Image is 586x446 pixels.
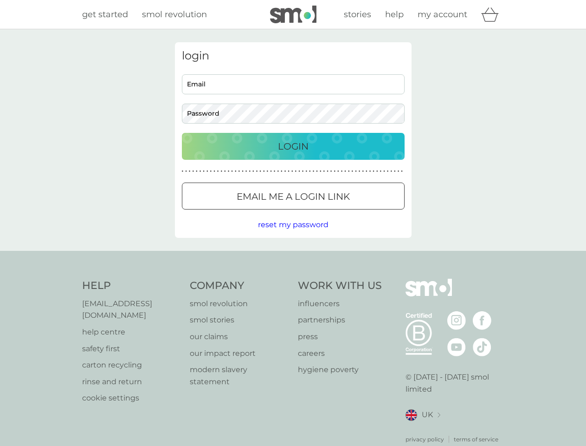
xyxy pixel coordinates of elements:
[447,338,466,356] img: visit the smol Youtube page
[344,8,371,21] a: stories
[190,348,289,360] p: our impact report
[359,169,361,174] p: ●
[237,189,350,204] p: Email me a login link
[406,279,452,310] img: smol
[316,169,318,174] p: ●
[252,169,254,174] p: ●
[302,169,304,174] p: ●
[82,392,181,404] a: cookie settings
[206,169,208,174] p: ●
[305,169,307,174] p: ●
[422,409,433,421] span: UK
[235,169,237,174] p: ●
[473,338,491,356] img: visit the smol Tiktok page
[401,169,403,174] p: ●
[190,314,289,326] a: smol stories
[82,298,181,321] a: [EMAIL_ADDRESS][DOMAIN_NAME]
[344,169,346,174] p: ●
[344,9,371,20] span: stories
[82,8,128,21] a: get started
[387,169,389,174] p: ●
[203,169,205,174] p: ●
[320,169,322,174] p: ●
[418,8,467,21] a: my account
[295,169,297,174] p: ●
[438,413,440,418] img: select a new location
[385,8,404,21] a: help
[298,314,382,326] p: partnerships
[142,8,207,21] a: smol revolution
[281,169,283,174] p: ●
[267,169,269,174] p: ●
[406,371,504,395] p: © [DATE] - [DATE] smol limited
[182,49,405,63] h3: login
[189,169,191,174] p: ●
[249,169,251,174] p: ●
[352,169,354,174] p: ●
[82,376,181,388] p: rinse and return
[190,298,289,310] a: smol revolution
[182,169,184,174] p: ●
[245,169,247,174] p: ●
[263,169,265,174] p: ●
[185,169,187,174] p: ●
[238,169,240,174] p: ●
[298,364,382,376] p: hygiene poverty
[259,169,261,174] p: ●
[213,169,215,174] p: ●
[231,169,233,174] p: ●
[327,169,328,174] p: ●
[447,311,466,330] img: visit the smol Instagram page
[418,9,467,20] span: my account
[398,169,399,174] p: ●
[481,5,504,24] div: basket
[473,311,491,330] img: visit the smol Facebook page
[348,169,350,174] p: ●
[383,169,385,174] p: ●
[278,139,309,154] p: Login
[334,169,335,174] p: ●
[376,169,378,174] p: ●
[82,279,181,293] h4: Help
[406,435,444,444] a: privacy policy
[192,169,194,174] p: ●
[298,279,382,293] h4: Work With Us
[373,169,374,174] p: ●
[380,169,382,174] p: ●
[242,169,244,174] p: ●
[274,169,276,174] p: ●
[298,298,382,310] a: influencers
[190,279,289,293] h4: Company
[190,331,289,343] a: our claims
[298,169,300,174] p: ●
[82,9,128,20] span: get started
[82,359,181,371] a: carton recycling
[362,169,364,174] p: ●
[82,343,181,355] a: safety first
[217,169,219,174] p: ●
[313,169,315,174] p: ●
[337,169,339,174] p: ●
[330,169,332,174] p: ●
[298,348,382,360] a: careers
[298,331,382,343] a: press
[190,364,289,387] a: modern slavery statement
[277,169,279,174] p: ●
[82,326,181,338] a: help centre
[228,169,230,174] p: ●
[258,219,328,231] button: reset my password
[182,133,405,160] button: Login
[288,169,290,174] p: ●
[210,169,212,174] p: ●
[394,169,396,174] p: ●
